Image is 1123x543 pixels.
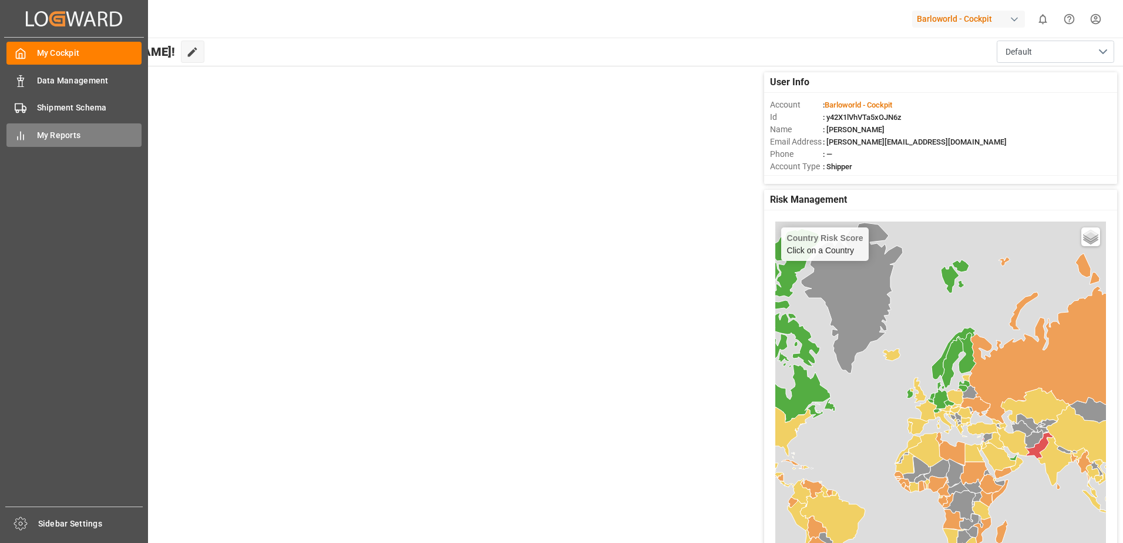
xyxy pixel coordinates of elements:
[6,96,142,119] a: Shipment Schema
[823,138,1007,146] span: : [PERSON_NAME][EMAIL_ADDRESS][DOMAIN_NAME]
[823,125,885,134] span: : [PERSON_NAME]
[770,111,823,123] span: Id
[6,69,142,92] a: Data Management
[1006,46,1032,58] span: Default
[49,41,175,63] span: Hello [PERSON_NAME]!
[6,42,142,65] a: My Cockpit
[1056,6,1082,32] button: Help Center
[37,129,142,142] span: My Reports
[912,11,1025,28] div: Barloworld - Cockpit
[38,518,143,530] span: Sidebar Settings
[823,162,852,171] span: : Shipper
[770,148,823,160] span: Phone
[770,123,823,136] span: Name
[787,233,863,255] div: Click on a Country
[770,136,823,148] span: Email Address
[823,150,832,159] span: : —
[37,102,142,114] span: Shipment Schema
[1081,227,1100,246] a: Layers
[1030,6,1056,32] button: show 0 new notifications
[823,100,892,109] span: :
[770,99,823,111] span: Account
[6,123,142,146] a: My Reports
[823,113,902,122] span: : y42X1lVhVTa5xOJN6z
[770,75,809,89] span: User Info
[770,160,823,173] span: Account Type
[912,8,1030,30] button: Barloworld - Cockpit
[997,41,1114,63] button: open menu
[37,75,142,87] span: Data Management
[37,47,142,59] span: My Cockpit
[825,100,892,109] span: Barloworld - Cockpit
[770,193,847,207] span: Risk Management
[787,233,863,243] h4: Country Risk Score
